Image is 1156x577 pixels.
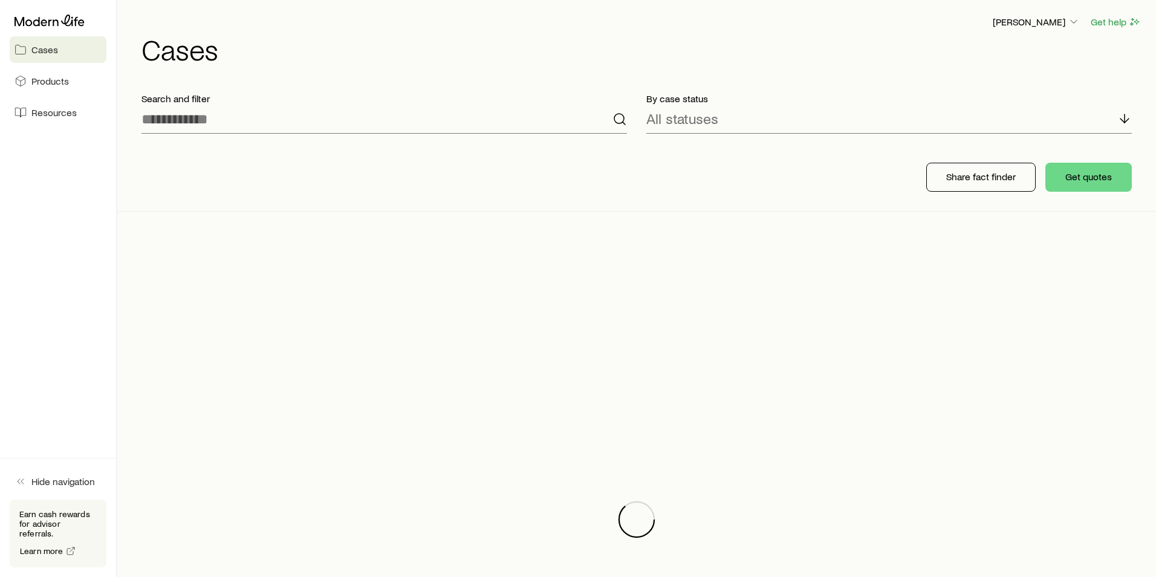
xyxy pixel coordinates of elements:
button: [PERSON_NAME] [992,15,1080,30]
p: Share fact finder [946,171,1016,183]
span: Products [31,75,69,87]
p: All statuses [646,110,718,127]
p: Search and filter [141,93,627,105]
span: Learn more [20,547,63,555]
p: By case status [646,93,1132,105]
button: Get help [1090,15,1141,29]
button: Hide navigation [10,468,106,495]
a: Resources [10,99,106,126]
p: Earn cash rewards for advisor referrals. [19,509,97,538]
h1: Cases [141,34,1141,64]
button: Get quotes [1045,163,1132,192]
span: Resources [31,106,77,119]
button: Share fact finder [926,163,1036,192]
a: Products [10,68,106,94]
span: Hide navigation [31,475,95,487]
div: Earn cash rewards for advisor referrals.Learn more [10,500,106,567]
span: Cases [31,44,58,56]
p: [PERSON_NAME] [993,16,1080,28]
a: Cases [10,36,106,63]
